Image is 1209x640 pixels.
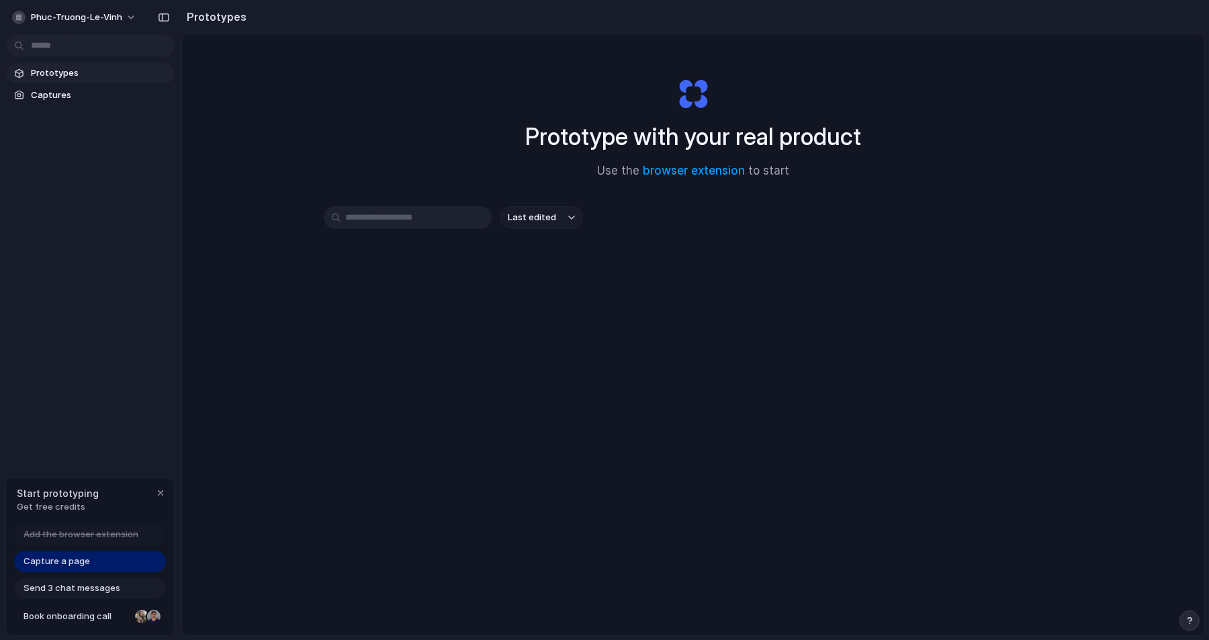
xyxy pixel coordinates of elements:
a: Book onboarding call [14,606,166,627]
button: phuc-truong-le-vinh [7,7,143,28]
a: Prototypes [7,63,175,83]
span: Start prototyping [17,486,99,500]
span: Send 3 chat messages [24,582,120,595]
span: Captures [31,89,169,102]
h1: Prototype with your real product [525,119,861,154]
span: Capture a page [24,555,90,568]
a: Captures [7,85,175,105]
button: Last edited [500,206,583,229]
h2: Prototypes [181,9,247,25]
span: phuc-truong-le-vinh [31,11,122,24]
span: Last edited [508,211,556,224]
div: Christian Iacullo [146,608,162,625]
a: browser extension [643,164,745,177]
span: Add the browser extension [24,528,138,541]
div: Nicole Kubica [134,608,150,625]
span: Get free credits [17,500,99,514]
span: Book onboarding call [24,610,130,623]
span: Prototypes [31,66,169,80]
span: Use the to start [597,163,789,180]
